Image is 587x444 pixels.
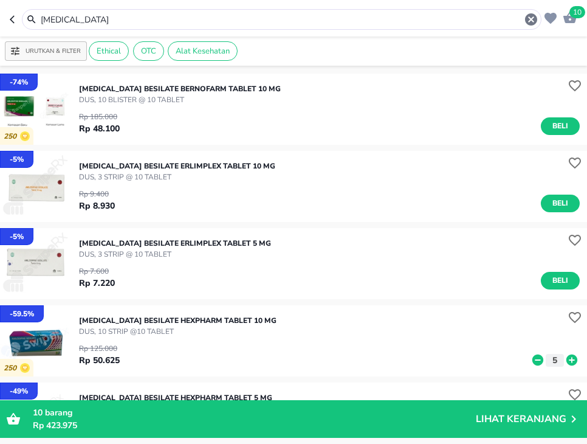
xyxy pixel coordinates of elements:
p: - 5 % [10,154,24,165]
div: Ethical [89,41,129,61]
p: Rp 185.000 [79,111,120,122]
p: 250 [4,132,20,141]
p: [MEDICAL_DATA] BESILATE Hexpharm TABLET 5 MG [79,392,272,403]
button: Urutkan & Filter [5,41,87,61]
span: 10 [569,6,585,18]
p: - 49 % [10,386,28,397]
p: [MEDICAL_DATA] BESILATE Hexpharm TABLET 10 MG [79,315,276,326]
p: Rp 50.625 [79,354,120,367]
span: Beli [550,274,571,287]
span: Beli [550,197,571,210]
p: 5 [549,354,560,367]
p: Rp 125.000 [79,343,120,354]
p: - 5 % [10,231,24,242]
p: 250 [4,364,20,373]
p: DUS, 10 BLISTER @ 10 TABLET [79,94,281,105]
p: DUS, 3 STRIP @ 10 TABLET [79,249,271,260]
p: Rp 48.100 [79,122,120,135]
p: Rp 7.220 [79,277,115,290]
button: Beli [541,117,580,135]
span: Rp 423.975 [33,420,77,431]
span: Ethical [89,46,128,57]
button: Beli [541,195,580,212]
p: DUS, 10 STRIP @10 TABLET [79,326,276,337]
p: Rp 8.930 [79,199,115,212]
p: Rp 7.600 [79,266,115,277]
p: barang [33,406,476,419]
div: Alat Kesehatan [168,41,238,61]
p: - 59.5 % [10,308,34,319]
p: [MEDICAL_DATA] BESILATE Erlimplex TABLET 10 MG [79,161,275,172]
span: Alat Kesehatan [168,46,237,57]
span: 10 [33,407,43,418]
p: Rp 9.400 [79,189,115,199]
div: OTC [133,41,164,61]
span: Beli [550,120,571,133]
span: OTC [134,46,163,57]
input: Cari 4000+ produk di sini [39,13,524,26]
p: - 74 % [10,77,28,88]
button: Beli [541,272,580,290]
p: [MEDICAL_DATA] BESILATE Bernofarm TABLET 10 MG [79,83,281,94]
button: 5 [546,354,564,367]
p: Urutkan & Filter [26,47,81,56]
p: [MEDICAL_DATA] BESILATE Erlimplex TABLET 5 MG [79,238,271,249]
p: DUS, 3 STRIP @ 10 TABLET [79,172,275,182]
button: 10 [560,7,577,26]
